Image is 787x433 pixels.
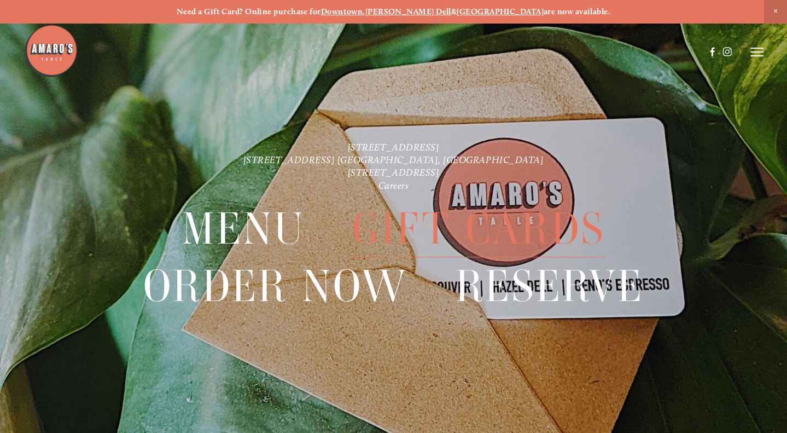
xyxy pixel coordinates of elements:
[182,200,305,257] a: Menu
[243,154,544,165] a: [STREET_ADDRESS] [GEOGRAPHIC_DATA], [GEOGRAPHIC_DATA]
[456,258,644,314] a: Reserve
[352,200,605,257] a: Gift Cards
[348,141,440,153] a: [STREET_ADDRESS]
[24,24,78,78] img: Amaro's Table
[348,167,440,178] a: [STREET_ADDRESS]
[544,7,610,16] strong: are now available.
[365,7,451,16] a: [PERSON_NAME] Dell
[321,7,363,16] a: Downtown
[143,258,408,314] a: Order Now
[143,258,408,315] span: Order Now
[456,258,644,315] span: Reserve
[378,180,409,191] a: Careers
[457,7,544,16] a: [GEOGRAPHIC_DATA]
[451,7,457,16] strong: &
[363,7,365,16] strong: ,
[177,7,321,16] strong: Need a Gift Card? Online purchase for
